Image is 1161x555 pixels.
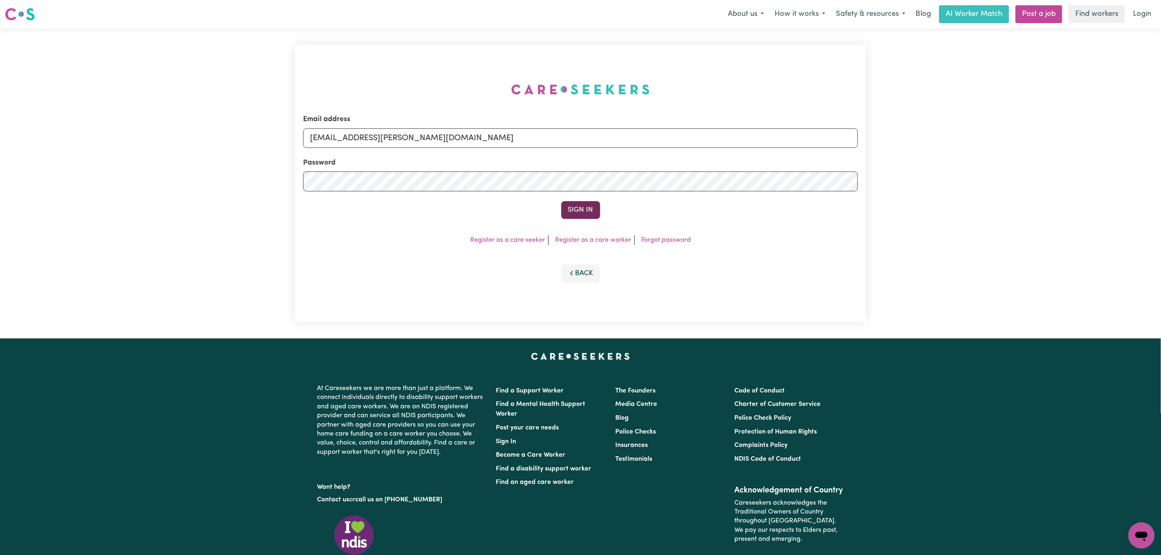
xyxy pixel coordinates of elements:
a: AI Worker Match [939,5,1009,23]
button: How it works [769,6,831,23]
a: Find a disability support worker [496,466,592,472]
a: Become a Care Worker [496,452,566,458]
a: Complaints Policy [734,442,788,449]
a: Find an aged care worker [496,479,574,486]
a: Post a job [1016,5,1062,23]
a: Media Centre [615,401,657,408]
a: Code of Conduct [734,388,785,394]
p: At Careseekers we are more than just a platform. We connect individuals directly to disability su... [317,381,486,460]
a: NDIS Code of Conduct [734,456,801,462]
button: About us [723,6,769,23]
button: Sign In [561,201,600,219]
iframe: Button to launch messaging window, conversation in progress [1128,522,1154,548]
a: Find a Support Worker [496,388,564,394]
a: Careseekers home page [531,353,630,360]
label: Password [303,158,336,168]
p: or [317,492,486,507]
a: Contact us [317,496,349,503]
a: Charter of Customer Service [734,401,820,408]
a: Blog [911,5,936,23]
a: Find a Mental Health Support Worker [496,401,586,417]
p: Careseekers acknowledges the Traditional Owners of Country throughout [GEOGRAPHIC_DATA]. We pay o... [734,495,844,547]
a: Police Check Policy [734,415,791,421]
a: Careseekers logo [5,5,35,24]
a: The Founders [615,388,655,394]
a: call us on [PHONE_NUMBER] [356,496,443,503]
input: Email address [303,128,858,148]
a: Police Checks [615,429,656,435]
a: Protection of Human Rights [734,429,817,435]
img: Careseekers logo [5,7,35,22]
a: Blog [615,415,629,421]
a: Register as a care seeker [470,237,545,243]
label: Email address [303,114,350,125]
button: Back [561,264,600,282]
a: Testimonials [615,456,652,462]
button: Safety & resources [831,6,911,23]
h2: Acknowledgement of Country [734,486,844,495]
a: Register as a care worker [555,237,631,243]
p: Want help? [317,479,486,492]
a: Post your care needs [496,425,559,431]
a: Forgot password [641,237,691,243]
a: Find workers [1069,5,1125,23]
a: Sign In [496,438,516,445]
a: Login [1128,5,1156,23]
a: Insurances [615,442,648,449]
